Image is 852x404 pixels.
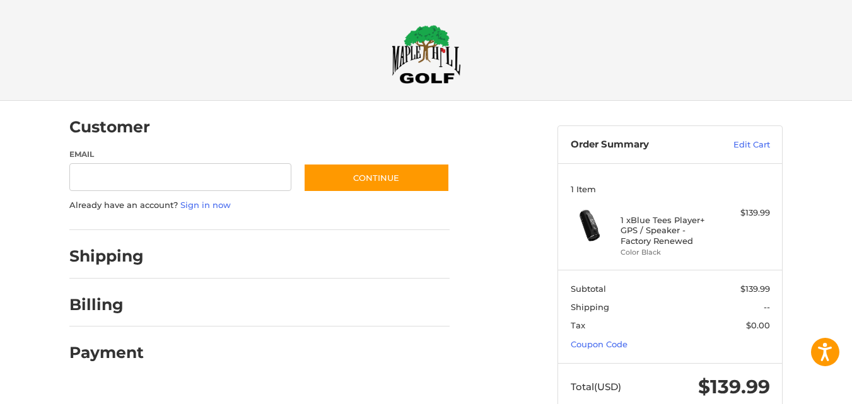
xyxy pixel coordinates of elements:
[740,284,770,294] span: $139.99
[621,247,717,258] li: Color Black
[748,370,852,404] iframe: Google Customer Reviews
[621,215,717,246] h4: 1 x Blue Tees Player+ GPS / Speaker - Factory Renewed
[392,25,461,84] img: Maple Hill Golf
[69,295,143,315] h2: Billing
[571,339,627,349] a: Coupon Code
[571,302,609,312] span: Shipping
[69,199,450,212] p: Already have an account?
[571,284,606,294] span: Subtotal
[764,302,770,312] span: --
[571,184,770,194] h3: 1 Item
[69,117,150,137] h2: Customer
[180,200,231,210] a: Sign in now
[303,163,450,192] button: Continue
[69,343,144,362] h2: Payment
[571,139,706,151] h3: Order Summary
[571,320,585,330] span: Tax
[571,381,621,393] span: Total (USD)
[69,246,144,266] h2: Shipping
[746,320,770,330] span: $0.00
[698,375,770,398] span: $139.99
[69,149,291,160] label: Email
[706,139,770,151] a: Edit Cart
[720,207,770,219] div: $139.99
